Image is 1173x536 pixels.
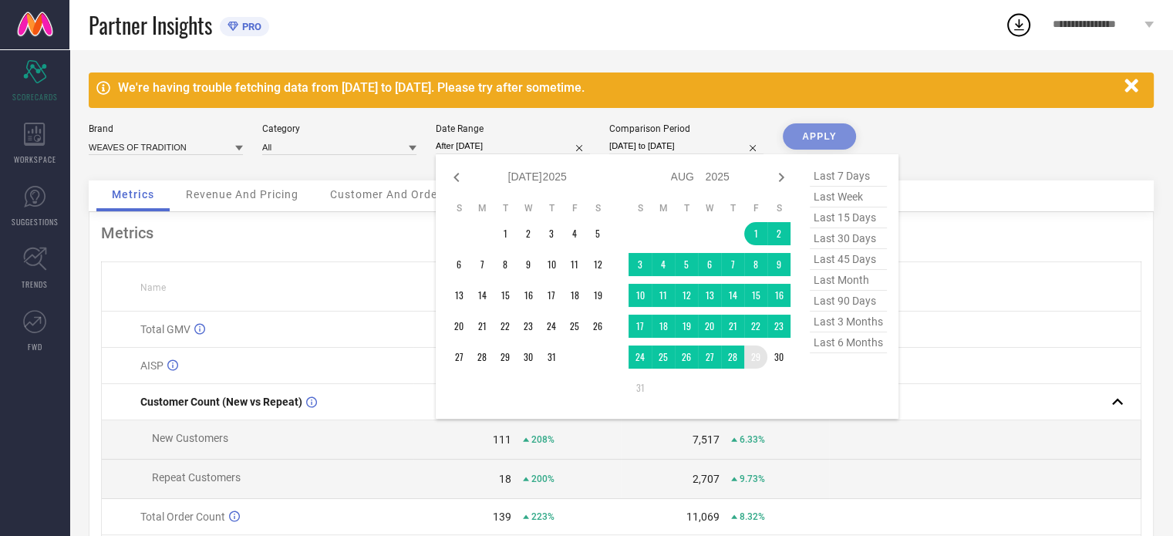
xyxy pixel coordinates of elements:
[140,511,225,523] span: Total Order Count
[447,284,470,307] td: Sun Jul 13 2025
[540,315,563,338] td: Thu Jul 24 2025
[330,188,448,201] span: Customer And Orders
[767,222,790,245] td: Sat Aug 02 2025
[531,511,554,522] span: 223%
[744,284,767,307] td: Fri Aug 15 2025
[652,202,675,214] th: Monday
[563,202,586,214] th: Friday
[693,433,720,446] div: 7,517
[470,315,494,338] td: Mon Jul 21 2025
[494,202,517,214] th: Tuesday
[740,474,765,484] span: 9.73%
[28,341,42,352] span: FWD
[22,278,48,290] span: TRENDS
[494,346,517,369] td: Tue Jul 29 2025
[693,473,720,485] div: 2,707
[686,511,720,523] div: 11,069
[609,138,763,154] input: Select comparison period
[767,253,790,276] td: Sat Aug 09 2025
[586,202,609,214] th: Saturday
[517,284,540,307] td: Wed Jul 16 2025
[586,222,609,245] td: Sat Jul 05 2025
[629,315,652,338] td: Sun Aug 17 2025
[140,282,166,293] span: Name
[152,471,241,484] span: Repeat Customers
[675,202,698,214] th: Tuesday
[563,284,586,307] td: Fri Jul 18 2025
[531,434,554,445] span: 208%
[772,168,790,187] div: Next month
[698,253,721,276] td: Wed Aug 06 2025
[238,21,261,32] span: PRO
[101,224,1141,242] div: Metrics
[767,315,790,338] td: Sat Aug 23 2025
[447,346,470,369] td: Sun Jul 27 2025
[540,202,563,214] th: Thursday
[675,315,698,338] td: Tue Aug 19 2025
[517,202,540,214] th: Wednesday
[744,253,767,276] td: Fri Aug 08 2025
[493,511,511,523] div: 139
[140,323,190,335] span: Total GMV
[89,123,243,134] div: Brand
[517,253,540,276] td: Wed Jul 09 2025
[698,202,721,214] th: Wednesday
[721,346,744,369] td: Thu Aug 28 2025
[1005,11,1033,39] div: Open download list
[447,202,470,214] th: Sunday
[652,284,675,307] td: Mon Aug 11 2025
[470,284,494,307] td: Mon Jul 14 2025
[698,346,721,369] td: Wed Aug 27 2025
[609,123,763,134] div: Comparison Period
[540,346,563,369] td: Thu Jul 31 2025
[112,188,154,201] span: Metrics
[652,315,675,338] td: Mon Aug 18 2025
[140,359,163,372] span: AISP
[721,253,744,276] td: Thu Aug 07 2025
[470,202,494,214] th: Monday
[810,332,887,353] span: last 6 months
[586,253,609,276] td: Sat Jul 12 2025
[675,346,698,369] td: Tue Aug 26 2025
[767,346,790,369] td: Sat Aug 30 2025
[118,80,1117,95] div: We're having trouble fetching data from [DATE] to [DATE]. Please try after sometime.
[744,346,767,369] td: Fri Aug 29 2025
[517,346,540,369] td: Wed Jul 30 2025
[540,253,563,276] td: Thu Jul 10 2025
[744,222,767,245] td: Fri Aug 01 2025
[740,434,765,445] span: 6.33%
[499,473,511,485] div: 18
[494,222,517,245] td: Tue Jul 01 2025
[629,284,652,307] td: Sun Aug 10 2025
[14,153,56,165] span: WORKSPACE
[494,284,517,307] td: Tue Jul 15 2025
[721,202,744,214] th: Thursday
[493,433,511,446] div: 111
[721,315,744,338] td: Thu Aug 21 2025
[810,228,887,249] span: last 30 days
[698,315,721,338] td: Wed Aug 20 2025
[652,253,675,276] td: Mon Aug 04 2025
[675,253,698,276] td: Tue Aug 05 2025
[89,9,212,41] span: Partner Insights
[494,253,517,276] td: Tue Jul 08 2025
[563,315,586,338] td: Fri Jul 25 2025
[470,346,494,369] td: Mon Jul 28 2025
[698,284,721,307] td: Wed Aug 13 2025
[629,346,652,369] td: Sun Aug 24 2025
[262,123,416,134] div: Category
[531,474,554,484] span: 200%
[152,432,228,444] span: New Customers
[563,222,586,245] td: Fri Jul 04 2025
[586,315,609,338] td: Sat Jul 26 2025
[563,253,586,276] td: Fri Jul 11 2025
[12,216,59,228] span: SUGGESTIONS
[629,376,652,399] td: Sun Aug 31 2025
[447,253,470,276] td: Sun Jul 06 2025
[744,202,767,214] th: Friday
[447,315,470,338] td: Sun Jul 20 2025
[675,284,698,307] td: Tue Aug 12 2025
[740,511,765,522] span: 8.32%
[517,315,540,338] td: Wed Jul 23 2025
[186,188,298,201] span: Revenue And Pricing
